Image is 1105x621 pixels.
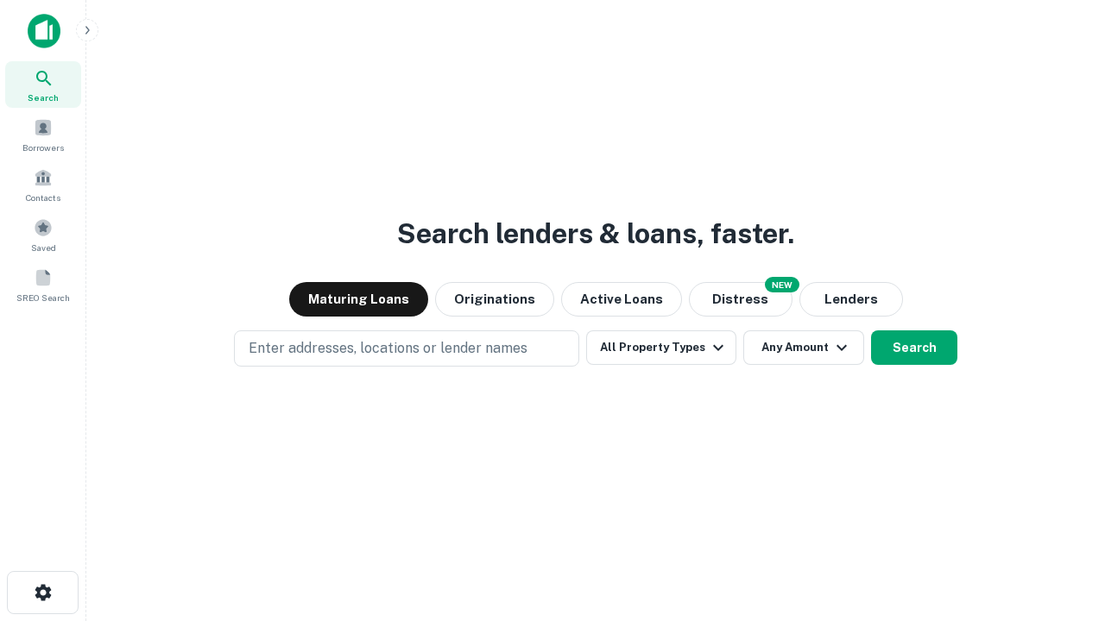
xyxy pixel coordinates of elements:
[5,61,81,108] a: Search
[765,277,799,292] div: NEW
[561,282,682,317] button: Active Loans
[689,282,792,317] button: Search distressed loans with lien and other non-mortgage details.
[397,213,794,254] h3: Search lenders & loans, faster.
[799,282,903,317] button: Lenders
[28,91,59,104] span: Search
[22,141,64,154] span: Borrowers
[5,261,81,308] a: SREO Search
[28,14,60,48] img: capitalize-icon.png
[249,338,527,359] p: Enter addresses, locations or lender names
[871,330,957,365] button: Search
[743,330,864,365] button: Any Amount
[586,330,736,365] button: All Property Types
[289,282,428,317] button: Maturing Loans
[5,161,81,208] a: Contacts
[5,111,81,158] a: Borrowers
[234,330,579,367] button: Enter addresses, locations or lender names
[1019,483,1105,566] iframe: Chat Widget
[26,191,60,204] span: Contacts
[16,291,70,304] span: SREO Search
[31,241,56,254] span: Saved
[5,211,81,258] a: Saved
[435,282,554,317] button: Originations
